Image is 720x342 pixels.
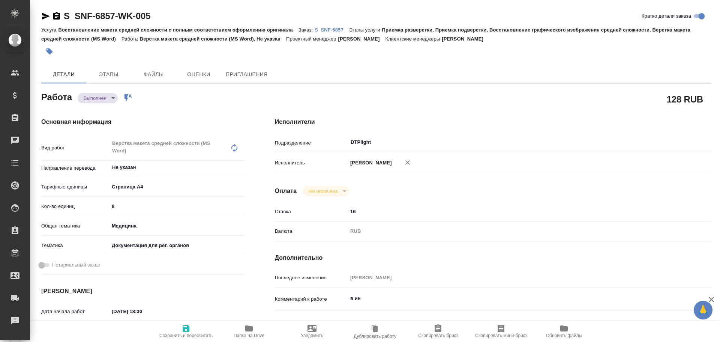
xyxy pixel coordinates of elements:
[109,181,245,193] div: Страница А4
[697,302,709,318] span: 🙏
[41,144,109,152] p: Вид работ
[109,239,245,252] div: Документация для рег. органов
[109,306,175,317] input: ✎ Введи что-нибудь
[275,208,348,215] p: Ставка
[41,12,50,21] button: Скопировать ссылку для ЯМессенджера
[154,321,217,342] button: Сохранить и пересчитать
[348,225,675,238] div: RUB
[41,43,58,60] button: Добавить тэг
[41,308,109,315] p: Дата начала работ
[348,272,675,283] input: Пустое поле
[275,139,348,147] p: Подразделение
[41,27,58,33] p: Услуга
[406,321,469,342] button: Скопировать бриф
[41,242,109,249] p: Тематика
[275,159,348,167] p: Исполнитель
[52,12,61,21] button: Скопировать ссылку
[348,159,392,167] p: [PERSON_NAME]
[41,203,109,210] p: Кол-во единиц
[275,187,297,196] h4: Оплата
[241,167,242,168] button: Open
[41,287,245,296] h4: [PERSON_NAME]
[694,301,712,319] button: 🙏
[58,27,298,33] p: Восстановление макета средней сложности с полным соответствием оформлению оригинала
[159,333,213,338] span: Сохранить и пересчитать
[64,11,150,21] a: S_SNF-6857-WK-005
[140,36,286,42] p: Верстка макета средней сложности (MS Word), Не указан
[41,183,109,191] p: Тарифные единицы
[671,142,673,143] button: Open
[234,333,264,338] span: Папка на Drive
[275,227,348,235] p: Валюта
[349,27,382,33] p: Этапы услуги
[275,295,348,303] p: Комментарий к работе
[280,321,343,342] button: Уведомить
[41,222,109,230] p: Общая тематика
[303,186,349,196] div: Выполнен
[418,333,457,338] span: Скопировать бриф
[41,27,690,42] p: Приемка разверстки, Приемка подверстки, Восстановление графического изображения средней сложности...
[41,118,245,127] h4: Основная информация
[109,220,245,232] div: Медицина
[532,321,595,342] button: Обновить файлы
[667,93,703,105] h2: 128 RUB
[275,118,712,127] h4: Исполнители
[442,36,489,42] p: [PERSON_NAME]
[348,206,675,217] input: ✎ Введи что-нибудь
[343,321,406,342] button: Дублировать работу
[469,321,532,342] button: Скопировать мини-бриф
[136,70,172,79] span: Файлы
[399,154,416,171] button: Удалить исполнителя
[217,321,280,342] button: Папка на Drive
[286,36,338,42] p: Проектный менеджер
[91,70,127,79] span: Этапы
[81,95,109,101] button: Выполнен
[354,334,396,339] span: Дублировать работу
[301,333,323,338] span: Уведомить
[546,333,582,338] span: Обновить файлы
[41,164,109,172] p: Направление перевода
[121,36,140,42] p: Работа
[298,27,315,33] p: Заказ:
[475,333,526,338] span: Скопировать мини-бриф
[226,70,268,79] span: Приглашения
[41,90,72,103] h2: Работа
[306,188,340,194] button: Не оплачена
[275,253,712,262] h4: Дополнительно
[78,93,118,103] div: Выполнен
[275,274,348,282] p: Последнее изменение
[109,201,245,212] input: ✎ Введи что-нибудь
[181,70,217,79] span: Оценки
[385,36,442,42] p: Клиентские менеджеры
[315,27,349,33] p: S_SNF-6857
[315,26,349,33] a: S_SNF-6857
[46,70,82,79] span: Детали
[338,36,385,42] p: [PERSON_NAME]
[642,12,691,20] span: Кратко детали заказа
[348,292,675,305] textarea: в ин
[52,261,100,269] span: Нотариальный заказ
